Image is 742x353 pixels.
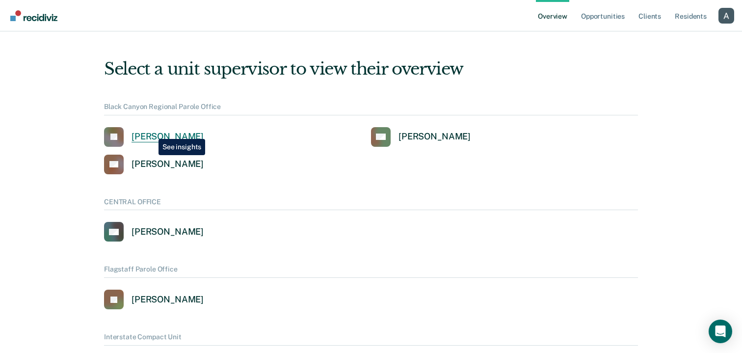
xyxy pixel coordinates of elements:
div: [PERSON_NAME] [132,226,204,238]
img: Recidiviz [10,10,57,21]
button: Profile dropdown button [718,8,734,24]
div: Flagstaff Parole Office [104,265,638,278]
div: CENTRAL OFFICE [104,198,638,211]
div: [PERSON_NAME] [132,294,204,305]
a: [PERSON_NAME] [104,127,204,147]
div: [PERSON_NAME] [398,131,471,142]
a: [PERSON_NAME] [104,222,204,242]
div: Open Intercom Messenger [709,320,732,343]
div: [PERSON_NAME] [132,159,204,170]
div: Interstate Compact Unit [104,333,638,346]
a: [PERSON_NAME] [104,290,204,309]
a: [PERSON_NAME] [104,155,204,174]
div: Select a unit supervisor to view their overview [104,59,638,79]
div: Black Canyon Regional Parole Office [104,103,638,115]
a: [PERSON_NAME] [371,127,471,147]
div: [PERSON_NAME] [132,131,204,142]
